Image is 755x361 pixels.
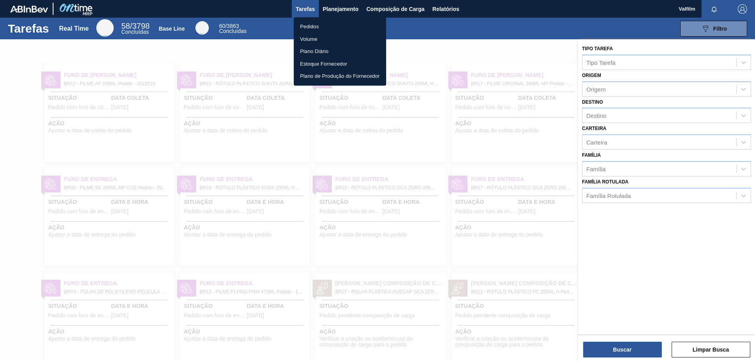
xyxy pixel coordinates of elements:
[294,70,386,82] a: Plano de Produção do Fornecedor
[294,33,386,46] a: Volume
[294,45,386,58] a: Plano Diário
[294,20,386,33] a: Pedidos
[294,58,386,70] a: Estoque Fornecedor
